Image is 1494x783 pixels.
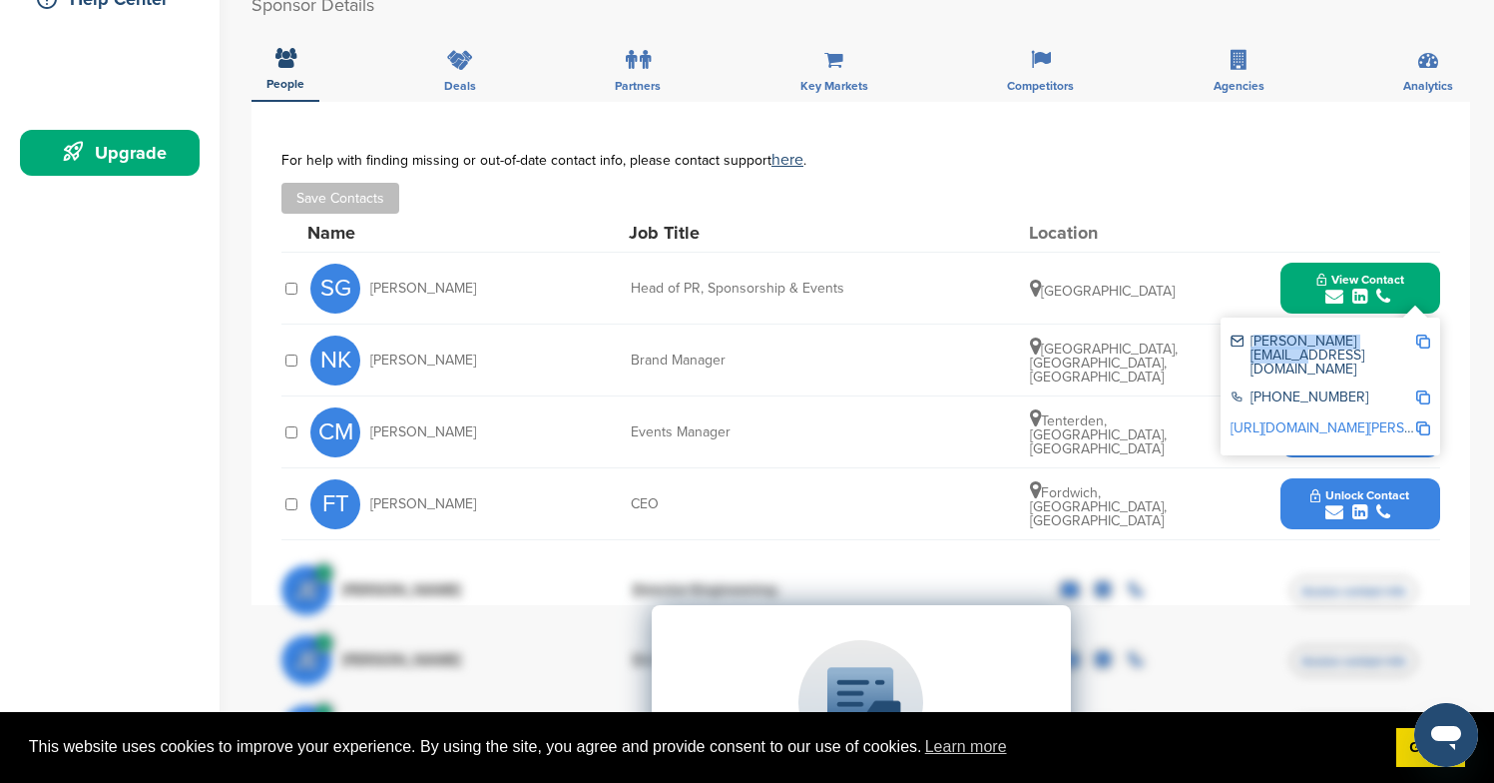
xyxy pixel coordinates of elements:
[1310,488,1409,502] span: Unlock Contact
[307,224,527,242] div: Name
[310,336,360,386] span: NK
[1030,341,1178,386] span: [GEOGRAPHIC_DATA], [GEOGRAPHIC_DATA], [GEOGRAPHIC_DATA]
[631,282,930,296] div: Head of PR, Sponsorship & Events
[370,425,476,439] span: [PERSON_NAME]
[631,354,930,368] div: Brand Manager
[266,78,304,90] span: People
[370,497,476,511] span: [PERSON_NAME]
[631,497,930,511] div: CEO
[1416,421,1430,435] img: Copy
[281,183,399,214] button: Save Contacts
[1231,391,1415,407] div: [PHONE_NUMBER]
[629,224,928,242] div: Job Title
[1231,335,1415,377] div: [PERSON_NAME][EMAIL_ADDRESS][DOMAIN_NAME]
[1030,484,1167,529] span: Fordwich, [GEOGRAPHIC_DATA], [GEOGRAPHIC_DATA]
[1029,224,1179,242] div: Location
[1030,283,1175,300] span: [GEOGRAPHIC_DATA]
[1316,273,1404,287] span: View Contact
[1416,335,1430,349] img: Copy
[281,152,1440,168] div: For help with finding missing or out-of-date contact info, please contact support .
[30,135,200,171] div: Upgrade
[444,80,476,92] span: Deals
[631,425,930,439] div: Events Manager
[1007,80,1074,92] span: Competitors
[29,732,1380,762] span: This website uses cookies to improve your experience. By using the site, you agree and provide co...
[1214,80,1264,92] span: Agencies
[1286,474,1433,534] button: Unlock Contact
[771,150,803,170] a: here
[800,80,868,92] span: Key Markets
[615,80,661,92] span: Partners
[1416,391,1430,404] img: Copy
[1030,412,1167,457] span: Tenterden, [GEOGRAPHIC_DATA], [GEOGRAPHIC_DATA]
[310,407,360,457] span: CM
[1414,703,1478,767] iframe: Button to launch messaging window
[1403,80,1453,92] span: Analytics
[1396,728,1465,768] a: dismiss cookie message
[1292,259,1428,319] button: View Contact
[20,130,200,176] a: Upgrade
[310,479,360,529] span: FT
[370,354,476,368] span: [PERSON_NAME]
[310,264,360,314] span: SG
[370,282,476,296] span: [PERSON_NAME]
[1231,419,1474,436] a: [URL][DOMAIN_NAME][PERSON_NAME]
[922,732,1010,762] a: learn more about cookies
